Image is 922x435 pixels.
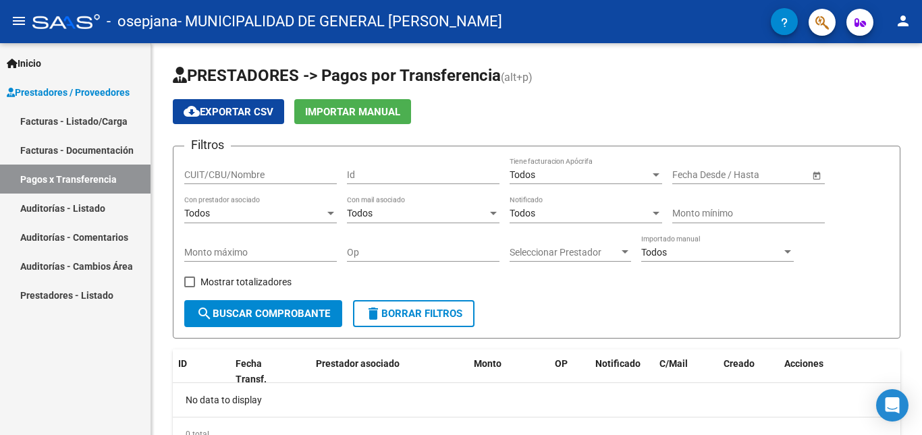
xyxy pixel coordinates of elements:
mat-icon: menu [11,13,27,29]
input: Fecha fin [733,169,799,181]
mat-icon: delete [365,306,381,322]
button: Buscar Comprobante [184,300,342,327]
datatable-header-cell: ID [173,349,230,394]
span: Buscar Comprobante [196,308,330,320]
button: Open calendar [809,168,823,182]
span: Todos [641,247,667,258]
span: PRESTADORES -> Pagos por Transferencia [173,66,501,85]
span: Todos [510,169,535,180]
div: No data to display [173,383,900,417]
datatable-header-cell: Monto [468,349,549,394]
datatable-header-cell: Acciones [779,349,900,394]
span: (alt+p) [501,71,533,84]
span: Borrar Filtros [365,308,462,320]
span: OP [555,358,568,369]
div: Open Intercom Messenger [876,389,909,422]
mat-icon: search [196,306,213,322]
h3: Filtros [184,136,231,154]
span: Importar Manual [305,106,400,118]
mat-icon: cloud_download [184,103,200,119]
span: Mostrar totalizadores [200,274,292,290]
datatable-header-cell: Creado [718,349,779,394]
span: Todos [510,208,535,219]
span: Creado [724,358,755,369]
span: C/Mail [659,358,688,369]
span: - MUNICIPALIDAD DE GENERAL [PERSON_NAME] [178,7,502,36]
span: Notificado [595,358,641,369]
span: Exportar CSV [184,106,273,118]
span: ID [178,358,187,369]
span: Prestador asociado [316,358,400,369]
span: Todos [347,208,373,219]
span: Prestadores / Proveedores [7,85,130,100]
input: Fecha inicio [672,169,722,181]
datatable-header-cell: C/Mail [654,349,718,394]
span: Todos [184,208,210,219]
span: Inicio [7,56,41,71]
button: Importar Manual [294,99,411,124]
mat-icon: person [895,13,911,29]
span: Monto [474,358,501,369]
datatable-header-cell: OP [549,349,590,394]
span: Seleccionar Prestador [510,247,619,258]
span: - osepjana [107,7,178,36]
datatable-header-cell: Prestador asociado [310,349,468,394]
datatable-header-cell: Fecha Transf. [230,349,291,394]
button: Borrar Filtros [353,300,474,327]
span: Fecha Transf. [236,358,267,384]
datatable-header-cell: Notificado [590,349,654,394]
button: Exportar CSV [173,99,284,124]
span: Acciones [784,358,823,369]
